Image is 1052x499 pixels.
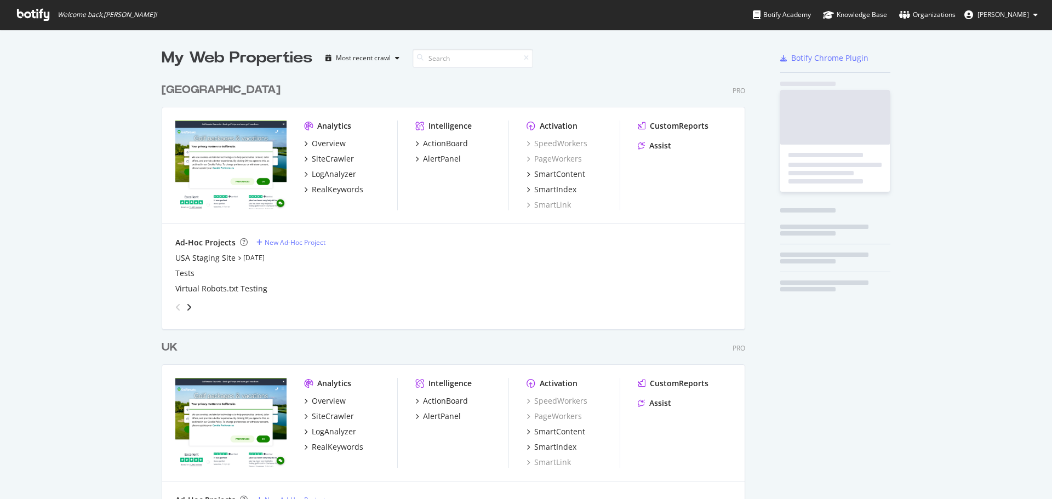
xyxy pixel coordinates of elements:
a: SmartIndex [527,441,576,452]
div: Overview [312,395,346,406]
div: New Ad-Hoc Project [265,238,325,247]
div: SiteCrawler [312,411,354,422]
a: CustomReports [638,121,708,131]
a: Assist [638,140,671,151]
a: SpeedWorkers [527,395,587,406]
a: RealKeywords [304,441,363,452]
div: Analytics [317,121,351,131]
img: www.golfbreaks.com/en-gb/ [175,378,287,467]
img: www.golfbreaks.com/en-us/ [175,121,287,209]
a: SmartContent [527,169,585,180]
div: Knowledge Base [823,9,887,20]
div: Ad-Hoc Projects [175,237,236,248]
div: SmartIndex [534,184,576,195]
a: Tests [175,268,195,279]
button: [PERSON_NAME] [956,6,1047,24]
div: SiteCrawler [312,153,354,164]
a: SmartLink [527,457,571,468]
a: LogAnalyzer [304,169,356,180]
div: RealKeywords [312,441,363,452]
div: Intelligence [428,121,472,131]
div: Activation [540,121,578,131]
a: RealKeywords [304,184,363,195]
a: ActionBoard [415,138,468,149]
div: Pro [733,86,745,95]
div: Botify Chrome Plugin [791,53,868,64]
a: PageWorkers [527,411,582,422]
div: Organizations [899,9,956,20]
div: angle-left [171,299,185,316]
a: SmartIndex [527,184,576,195]
div: AlertPanel [423,411,461,422]
a: Overview [304,395,346,406]
div: Intelligence [428,378,472,389]
a: SmartContent [527,426,585,437]
button: Most recent crawl [321,49,404,67]
div: AlertPanel [423,153,461,164]
a: [DATE] [243,253,265,262]
div: Analytics [317,378,351,389]
div: Pro [733,343,745,353]
a: UK [162,340,182,355]
a: SpeedWorkers [527,138,587,149]
div: Overview [312,138,346,149]
div: [GEOGRAPHIC_DATA] [162,82,281,98]
div: Assist [649,398,671,409]
a: New Ad-Hoc Project [256,238,325,247]
a: SiteCrawler [304,153,354,164]
div: LogAnalyzer [312,169,356,180]
span: James Hawswroth [977,10,1029,19]
div: SmartContent [534,169,585,180]
div: Assist [649,140,671,151]
a: PageWorkers [527,153,582,164]
div: CustomReports [650,378,708,389]
div: SmartContent [534,426,585,437]
div: Activation [540,378,578,389]
div: ActionBoard [423,138,468,149]
div: Most recent crawl [336,55,391,61]
a: Overview [304,138,346,149]
div: Botify Academy [753,9,811,20]
a: CustomReports [638,378,708,389]
a: Assist [638,398,671,409]
a: SiteCrawler [304,411,354,422]
a: AlertPanel [415,411,461,422]
a: Botify Chrome Plugin [780,53,868,64]
div: UK [162,340,178,355]
div: My Web Properties [162,47,312,69]
div: angle-right [185,302,193,313]
div: ActionBoard [423,395,468,406]
a: [GEOGRAPHIC_DATA] [162,82,285,98]
div: RealKeywords [312,184,363,195]
span: Welcome back, [PERSON_NAME] ! [58,10,157,19]
input: Search [413,49,533,68]
div: SmartIndex [534,441,576,452]
a: ActionBoard [415,395,468,406]
div: CustomReports [650,121,708,131]
a: LogAnalyzer [304,426,356,437]
a: USA Staging Site [175,253,236,263]
a: SmartLink [527,199,571,210]
div: LogAnalyzer [312,426,356,437]
a: AlertPanel [415,153,461,164]
a: Virtual Robots.txt Testing [175,283,267,294]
